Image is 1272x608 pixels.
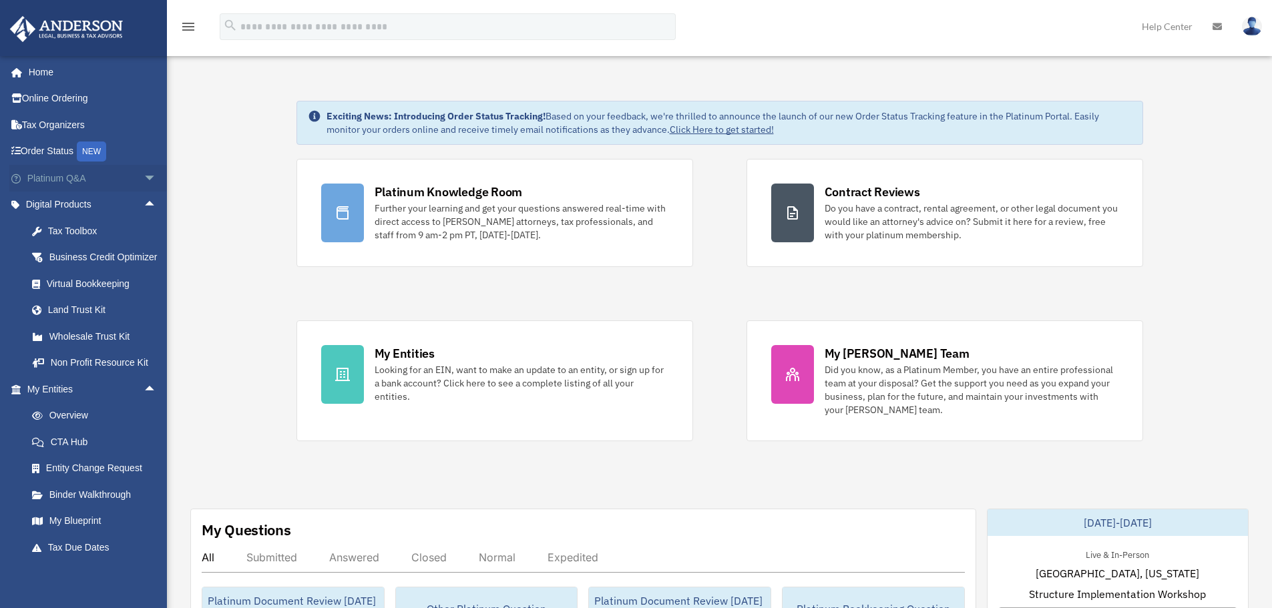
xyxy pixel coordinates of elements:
a: Tax Toolbox [19,218,177,244]
div: Wholesale Trust Kit [47,328,160,345]
a: My Blueprint [19,508,177,535]
a: Order StatusNEW [9,138,177,166]
a: Binder Walkthrough [19,481,177,508]
a: menu [180,23,196,35]
i: search [223,18,238,33]
a: Platinum Q&Aarrow_drop_down [9,165,177,192]
div: Closed [411,551,447,564]
a: My Entities Looking for an EIN, want to make an update to an entity, or sign up for a bank accoun... [296,320,693,441]
div: My Entities [375,345,435,362]
a: Virtual Bookkeeping [19,270,177,297]
div: All [202,551,214,564]
img: Anderson Advisors Platinum Portal [6,16,127,42]
span: arrow_drop_down [144,165,170,192]
div: Live & In-Person [1075,547,1160,561]
a: Business Credit Optimizer [19,244,177,271]
div: Land Trust Kit [47,302,160,318]
span: Structure Implementation Workshop [1029,586,1206,602]
a: CTA Hub [19,428,177,455]
div: Looking for an EIN, want to make an update to an entity, or sign up for a bank account? Click her... [375,363,668,403]
a: Non Profit Resource Kit [19,350,177,376]
div: Do you have a contract, rental agreement, or other legal document you would like an attorney's ad... [825,202,1118,242]
div: Further your learning and get your questions answered real-time with direct access to [PERSON_NAM... [375,202,668,242]
div: Answered [329,551,379,564]
span: arrow_drop_up [144,376,170,403]
div: Business Credit Optimizer [47,249,160,266]
a: Click Here to get started! [670,123,774,135]
div: Tax Toolbox [47,223,160,240]
a: Home [9,59,170,85]
a: Overview [19,402,177,429]
div: Did you know, as a Platinum Member, you have an entire professional team at your disposal? Get th... [825,363,1118,416]
div: Submitted [246,551,297,564]
a: My [PERSON_NAME] Teamarrow_drop_up [9,561,177,587]
span: [GEOGRAPHIC_DATA], [US_STATE] [1036,565,1199,581]
div: [DATE]-[DATE] [988,509,1248,536]
a: Entity Change Request [19,455,177,482]
a: Tax Due Dates [19,534,177,561]
a: Digital Productsarrow_drop_up [9,192,177,218]
div: Expedited [548,551,598,564]
a: Wholesale Trust Kit [19,323,177,350]
a: Platinum Knowledge Room Further your learning and get your questions answered real-time with dire... [296,159,693,267]
i: menu [180,19,196,35]
div: My Questions [202,520,291,540]
a: Tax Organizers [9,111,177,138]
div: Based on your feedback, we're thrilled to announce the launch of our new Order Status Tracking fe... [327,109,1132,136]
a: Online Ordering [9,85,177,112]
div: Platinum Knowledge Room [375,184,523,200]
a: My Entitiesarrow_drop_up [9,376,177,402]
a: Contract Reviews Do you have a contract, rental agreement, or other legal document you would like... [747,159,1143,267]
div: Non Profit Resource Kit [47,354,160,371]
div: Contract Reviews [825,184,920,200]
a: Land Trust Kit [19,297,177,324]
span: arrow_drop_up [144,561,170,588]
div: Virtual Bookkeeping [47,276,160,292]
img: User Pic [1242,17,1262,36]
div: Normal [479,551,515,564]
div: NEW [77,141,106,162]
div: My [PERSON_NAME] Team [825,345,970,362]
span: arrow_drop_up [144,192,170,219]
strong: Exciting News: Introducing Order Status Tracking! [327,110,546,122]
a: My [PERSON_NAME] Team Did you know, as a Platinum Member, you have an entire professional team at... [747,320,1143,441]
